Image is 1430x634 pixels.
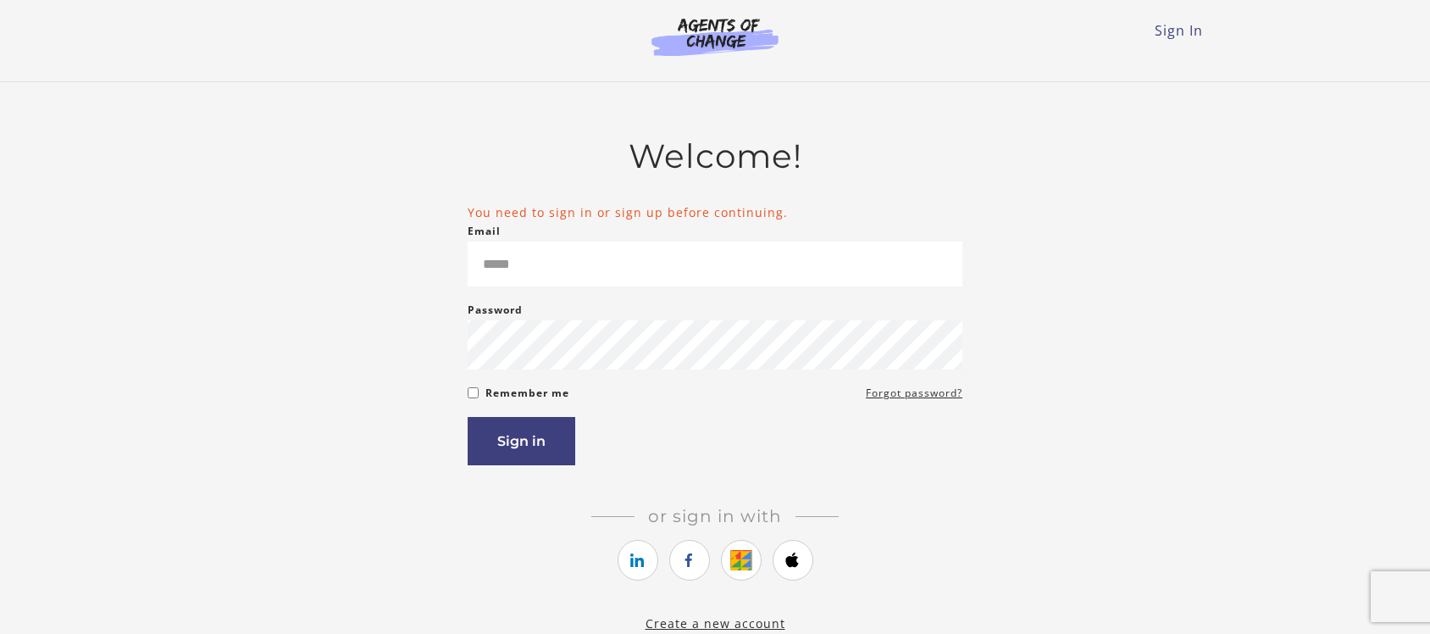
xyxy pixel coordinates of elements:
h2: Welcome! [468,136,962,176]
a: Create a new account [646,615,785,631]
a: https://courses.thinkific.com/users/auth/linkedin?ss%5Breferral%5D=&ss%5Buser_return_to%5D=%2Fenr... [618,540,658,581]
a: https://courses.thinkific.com/users/auth/facebook?ss%5Breferral%5D=&ss%5Buser_return_to%5D=%2Fenr... [669,540,710,581]
a: https://courses.thinkific.com/users/auth/google?ss%5Breferral%5D=&ss%5Buser_return_to%5D=%2Fenrol... [721,540,762,581]
img: Agents of Change Logo [634,17,796,56]
label: Password [468,300,523,320]
label: Email [468,221,501,242]
a: https://courses.thinkific.com/users/auth/apple?ss%5Breferral%5D=&ss%5Buser_return_to%5D=%2Fenroll... [773,540,813,581]
label: Remember me [485,383,569,403]
a: Forgot password? [866,383,962,403]
a: Sign In [1155,21,1203,40]
span: Or sign in with [635,506,795,526]
li: You need to sign in or sign up before continuing. [468,203,962,221]
button: Sign in [468,417,575,465]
